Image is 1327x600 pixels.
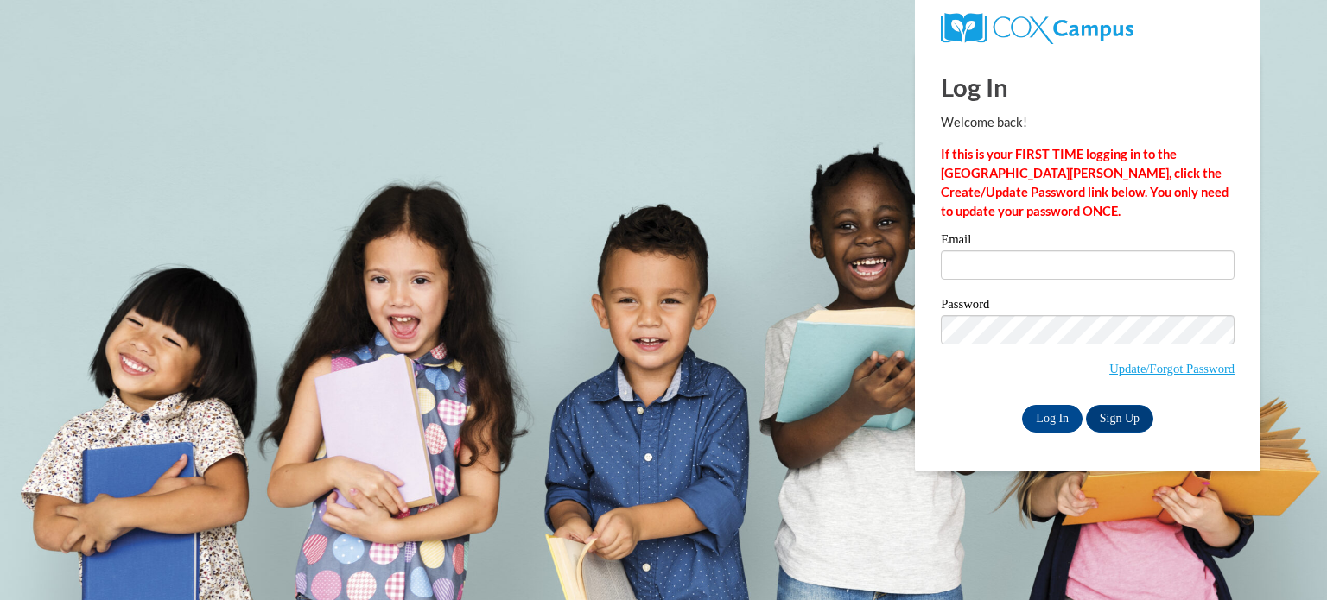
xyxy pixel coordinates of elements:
[941,20,1133,35] a: COX Campus
[941,113,1235,132] p: Welcome back!
[941,69,1235,104] h1: Log In
[1109,362,1235,376] a: Update/Forgot Password
[941,233,1235,250] label: Email
[941,13,1133,44] img: COX Campus
[941,147,1229,218] strong: If this is your FIRST TIME logging in to the [GEOGRAPHIC_DATA][PERSON_NAME], click the Create/Upd...
[1086,405,1153,433] a: Sign Up
[1022,405,1083,433] input: Log In
[941,298,1235,315] label: Password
